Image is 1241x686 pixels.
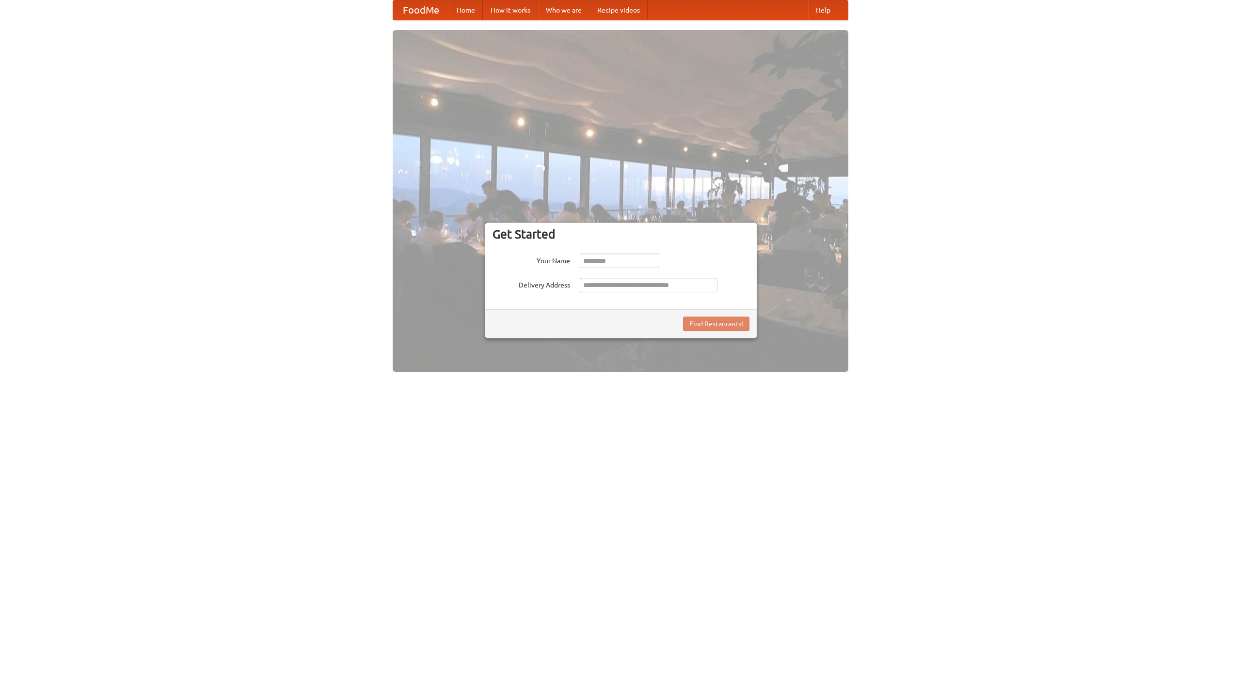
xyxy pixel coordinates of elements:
a: Recipe videos [589,0,648,20]
a: How it works [483,0,538,20]
a: Home [449,0,483,20]
label: Delivery Address [493,278,570,290]
label: Your Name [493,254,570,266]
a: FoodMe [393,0,449,20]
h3: Get Started [493,227,749,241]
button: Find Restaurants! [683,317,749,331]
a: Help [808,0,838,20]
a: Who we are [538,0,589,20]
